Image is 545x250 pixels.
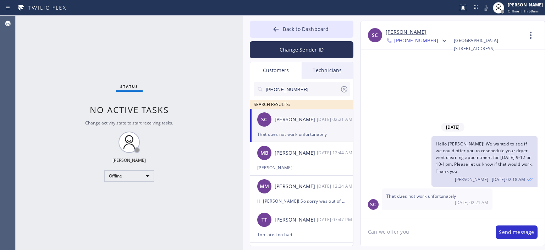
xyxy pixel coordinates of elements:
span: SEARCH RESULTS: [254,101,290,107]
span: [DATE] 02:21 AM [455,200,488,206]
span: That dues not work unfortunately [386,193,456,199]
div: [PERSON_NAME] [112,157,146,163]
span: [PERSON_NAME] [455,176,488,182]
div: Offline [104,170,154,182]
button: Send message [496,225,538,239]
div: Hi [PERSON_NAME]! So sorry was out of town last week and we just got back [257,197,346,205]
div: Too late.Too bad [257,230,346,239]
span: Back to Dashboard [283,26,329,32]
button: Mute [481,3,491,13]
div: 08/20/2025 9:47 AM [317,216,354,224]
span: SC [261,116,267,124]
span: Offline | 1h 58min [508,9,539,14]
span: SC [372,31,378,39]
div: [PERSON_NAME] [275,149,317,157]
span: [DATE] [441,123,464,132]
div: Technicians [302,62,353,79]
span: TT [262,216,267,224]
div: 08/21/2025 9:44 AM [317,149,354,157]
button: Change Sender ID [250,41,353,58]
div: 08/21/2025 9:21 AM [382,188,492,210]
span: MM [260,182,269,191]
span: No active tasks [90,104,169,116]
span: Change activity state to start receiving tasks. [85,120,173,126]
div: That dues not work unfortunately [257,130,346,138]
div: [PERSON_NAME] [275,182,317,191]
div: [PERSON_NAME]! [257,164,346,172]
span: MB [260,149,268,157]
div: 08/21/2025 9:24 AM [317,182,354,190]
div: 08/21/2025 9:18 AM [431,136,538,187]
div: [PERSON_NAME] [508,2,543,8]
input: Search [265,82,340,96]
span: [DATE] 02:18 AM [492,176,525,182]
span: [PHONE_NUMBER] [394,37,438,46]
a: [PERSON_NAME] [386,28,426,36]
div: [GEOGRAPHIC_DATA][STREET_ADDRESS] [454,36,522,53]
div: 08/21/2025 9:21 AM [317,115,354,123]
textarea: Can we offer you [361,218,489,246]
div: [PERSON_NAME] [275,116,317,124]
span: Status [120,84,138,89]
span: SC [370,201,376,209]
span: Hello [PERSON_NAME]! We wanted to see if we could offer you to reschedule your dryer vent cleanin... [436,141,533,174]
div: Customers [250,62,302,79]
button: Back to Dashboard [250,21,353,38]
div: [PERSON_NAME] [275,216,317,224]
